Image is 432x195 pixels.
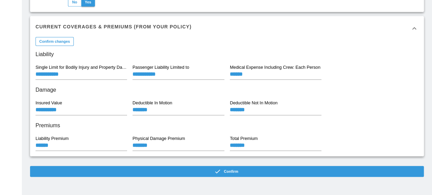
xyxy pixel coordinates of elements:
label: Total Premium [230,135,257,141]
label: Passenger Liability Limited to [133,64,189,70]
label: Liability Premium [36,135,69,141]
label: Medical Expense Including Crew: Each Person [230,64,320,70]
button: Confirm changes [36,37,74,46]
label: Deductible In Motion [133,100,172,106]
h6: Liability [36,50,418,59]
h6: Current Coverages & Premiums (from your policy) [36,23,192,30]
label: Deductible Not In Motion [230,100,278,106]
label: Physical Damage Premium [133,135,185,141]
div: Current Coverages & Premiums (from your policy) [30,16,424,41]
label: Insured Value [36,100,62,106]
h6: Damage [36,85,418,95]
label: Single Limit for Bodily Injury and Property Damage [36,64,127,70]
button: Confirm [30,166,424,177]
h6: Premiums [36,121,418,130]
